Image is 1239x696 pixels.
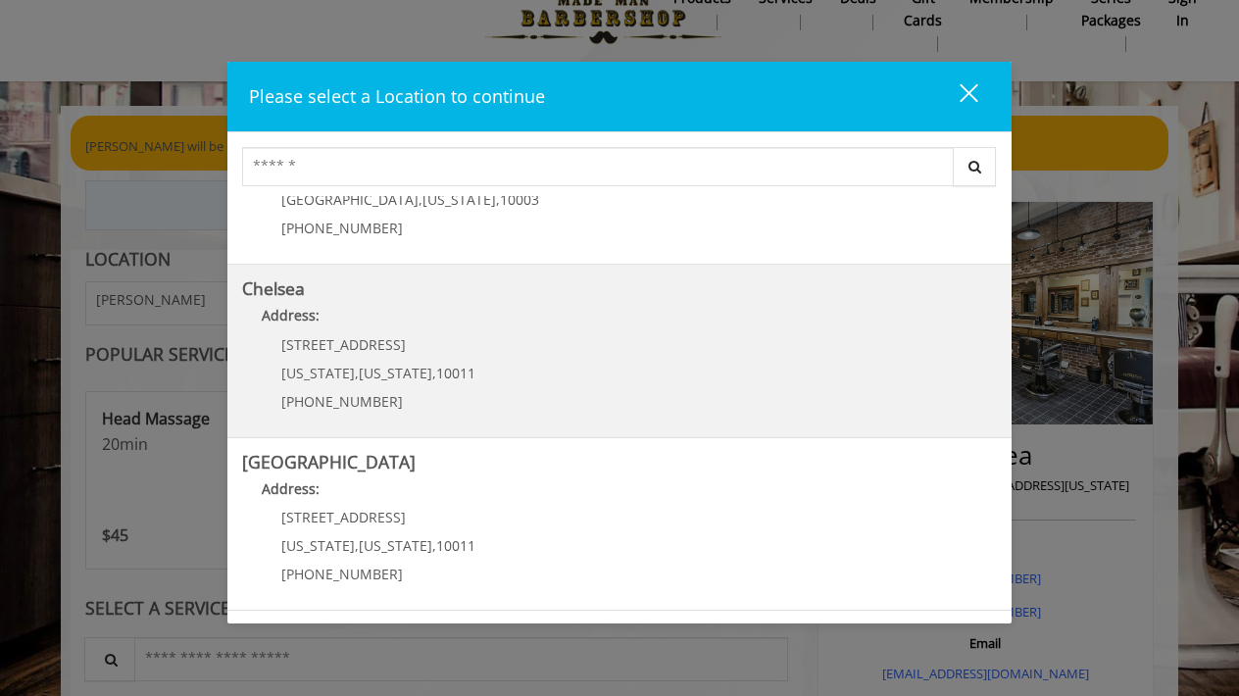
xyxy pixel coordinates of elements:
[422,190,496,209] span: [US_STATE]
[432,536,436,555] span: ,
[281,364,355,382] span: [US_STATE]
[281,335,406,354] span: [STREET_ADDRESS]
[281,190,419,209] span: [GEOGRAPHIC_DATA]
[242,450,416,473] b: [GEOGRAPHIC_DATA]
[355,536,359,555] span: ,
[262,479,320,498] b: Address:
[923,76,990,117] button: close dialog
[242,147,997,196] div: Center Select
[281,392,403,411] span: [PHONE_NUMBER]
[419,190,422,209] span: ,
[359,364,432,382] span: [US_STATE]
[262,306,320,324] b: Address:
[436,364,475,382] span: 10011
[242,147,954,186] input: Search Center
[496,190,500,209] span: ,
[249,84,545,108] span: Please select a Location to continue
[436,536,475,555] span: 10011
[281,565,403,583] span: [PHONE_NUMBER]
[359,536,432,555] span: [US_STATE]
[964,160,986,174] i: Search button
[281,536,355,555] span: [US_STATE]
[500,190,539,209] span: 10003
[355,364,359,382] span: ,
[281,508,406,526] span: [STREET_ADDRESS]
[432,364,436,382] span: ,
[281,219,403,237] span: [PHONE_NUMBER]
[937,82,976,112] div: close dialog
[242,276,305,300] b: Chelsea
